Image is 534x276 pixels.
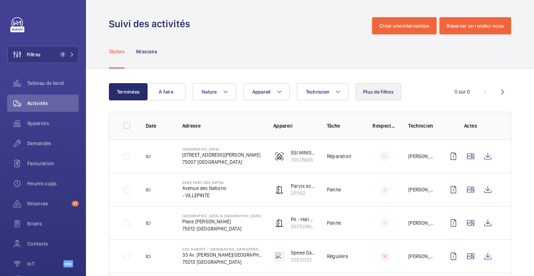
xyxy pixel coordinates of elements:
[109,83,148,100] button: Terminées
[275,252,284,261] img: speed_gate.svg
[252,89,271,95] font: Appareil
[408,253,444,259] font: [PERSON_NAME]
[275,152,284,161] img: fire_alarm.svg
[27,221,42,227] font: Bilans
[147,83,186,100] button: À faire
[408,123,433,129] font: Technicien
[146,187,151,192] font: Ici
[27,120,49,126] font: Appareils
[243,83,290,100] button: Appareil
[182,152,260,158] font: [STREET_ADDRESS][PERSON_NAME]
[372,123,414,129] font: Respecter le délai
[193,83,236,100] button: Nature
[182,147,220,151] font: [GEOGRAPHIC_DATA]
[202,89,217,95] font: Nature
[65,262,72,266] font: Bêta
[182,159,242,165] font: 75007 [GEOGRAPHIC_DATA]
[7,46,79,63] button: Filtres1
[408,220,444,226] font: [PERSON_NAME]
[408,153,444,159] font: [PERSON_NAME]
[146,153,151,159] font: Ici
[136,49,157,54] font: Missions
[182,180,224,185] font: Gare parc des expos
[447,23,504,29] font: Réserver un rendez-vous
[182,226,241,232] font: 75012 [GEOGRAPHIC_DATA]
[182,192,210,198] font: - VILLEPINTE
[297,83,349,100] button: Technicien
[464,123,477,129] font: Actes
[291,257,312,263] font: 35531132
[306,89,330,95] font: Technicien
[439,17,511,34] button: Réserver un rendez-vous
[273,123,293,129] font: Appareil
[327,187,341,192] font: Panne
[146,253,151,259] font: Ici
[291,183,353,189] font: Parvis accès Hall BV à droite
[146,123,156,129] font: Date
[408,187,444,192] font: [PERSON_NAME]
[327,153,351,159] font: Réparation
[182,247,278,251] font: CDC HABITAT - [GEOGRAPHIC_DATA][PERSON_NAME]
[182,259,241,265] font: 75013 [GEOGRAPHIC_DATA]
[109,49,125,54] font: Tâches
[27,261,34,267] font: IoT
[291,190,306,196] font: 2P362
[356,83,401,100] button: Plus de filtres
[327,253,348,259] font: Régulière
[62,52,64,57] font: 1
[291,250,340,256] font: Speed ​​Gate Droit Bât C
[182,185,226,191] font: Avenue des Nations
[275,219,284,227] img: automatic_door.svg
[182,123,201,129] font: Adresse
[27,52,40,57] font: Filtres
[27,100,48,106] font: Activités
[291,157,313,163] font: 70578665
[117,89,140,95] font: Terminées
[27,181,58,186] font: Heures supp.
[27,201,48,206] font: Réserves
[159,89,173,95] font: À faire
[379,23,430,29] font: Créer une intervention
[182,214,261,218] font: [GEOGRAPHIC_DATA] à [GEOGRAPHIC_DATA]
[27,80,64,86] font: Tableau de bord
[363,89,394,95] font: Plus de filtres
[327,220,341,226] font: Panne
[146,220,151,226] font: Ici
[182,219,231,224] font: Place [PERSON_NAME]
[291,150,357,156] font: SSI MINISTÈRE DE LA DÉFENSE
[27,161,54,166] font: Facturation
[73,201,77,206] font: 31
[109,18,190,30] font: Suivi des activités
[27,141,52,146] font: Demandes
[275,185,284,194] img: automatic_door.svg
[291,224,338,229] font: 007928N-P-0-14-0-11
[454,89,470,95] font: 0 sur 0
[291,216,402,222] font: PA - Hall 3 sortie Objet trouvé et consigne (ex PA11)
[372,17,437,34] button: Créer une intervention
[182,252,278,258] font: 33 Av. [PERSON_NAME][GEOGRAPHIC_DATA]
[27,241,48,247] font: Contacts
[327,123,340,129] font: Tâche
